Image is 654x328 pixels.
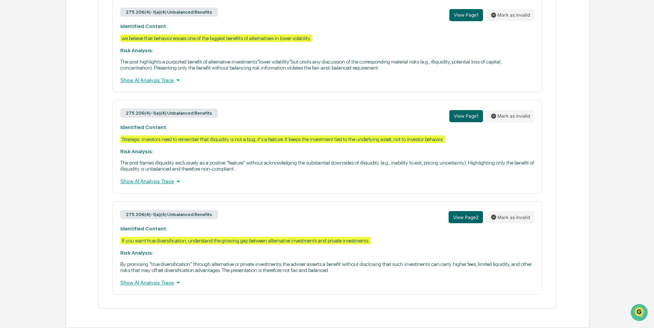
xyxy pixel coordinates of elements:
a: 🗄️Attestations [52,92,97,106]
span: Data Lookup [15,110,48,117]
img: 1746055101610-c473b297-6a78-478c-a979-82029cc54cd1 [8,58,21,72]
div: 🗄️ [55,96,61,102]
p: The post frames illiquidity exclusively as a positive "feature" without acknowledging the substan... [120,160,534,172]
strong: Identified Content: [120,23,167,29]
button: Mark as invalid [486,9,534,21]
strong: Risk Analysis: [120,47,153,53]
button: View Page1 [449,110,483,122]
button: View Page2 [449,211,483,223]
div: we believe that behavior erases one of the biggest benefits of alternatives in lower volatility. [120,34,312,42]
div: If you want true diversification, understand the growing gap between alternative investments and ... [120,237,371,244]
strong: Identified Content: [120,124,167,130]
a: 🔎Data Lookup [5,107,51,120]
div: Show AI Analysis Trace [120,177,534,185]
span: Pylon [75,128,92,134]
p: The post highlights a purported benefit of alternative investments"lower volatility"but omits any... [120,59,534,71]
strong: Risk Analysis: [120,148,153,154]
div: Show AI Analysis Trace [120,278,534,287]
button: View Page1 [449,9,483,21]
div: 🔎 [8,110,14,117]
div: Show AI Analysis Trace [120,76,534,84]
div: Start new chat [26,58,124,65]
div: 275.206(4)-1(a)(4) Unbalanced Benefits [120,109,218,118]
a: Powered byPylon [53,128,92,134]
button: Mark as invalid [486,110,534,122]
div: 275.206(4)-1(a)(4) Unbalanced Benefits [120,8,218,17]
button: Mark as invalid [486,211,534,223]
button: Start new chat [129,60,138,69]
div: Strategic investors need to remember that illiquidity is not a bug, it's a feature. It keeps the ... [120,135,445,143]
span: Attestations [62,95,94,103]
span: Preclearance [15,95,49,103]
p: By promising "true diversification" through alternative or private investments, the adviser asser... [120,261,534,273]
strong: Risk Analysis: [120,250,153,256]
div: 🖐️ [8,96,14,102]
a: 🖐️Preclearance [5,92,52,106]
div: We're available if you need us! [26,65,96,72]
iframe: Open customer support [630,303,650,323]
p: How can we help? [8,16,138,28]
strong: Identified Content: [120,225,167,232]
div: 275.206(4)-1(a)(4) Unbalanced Benefits [120,210,218,219]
